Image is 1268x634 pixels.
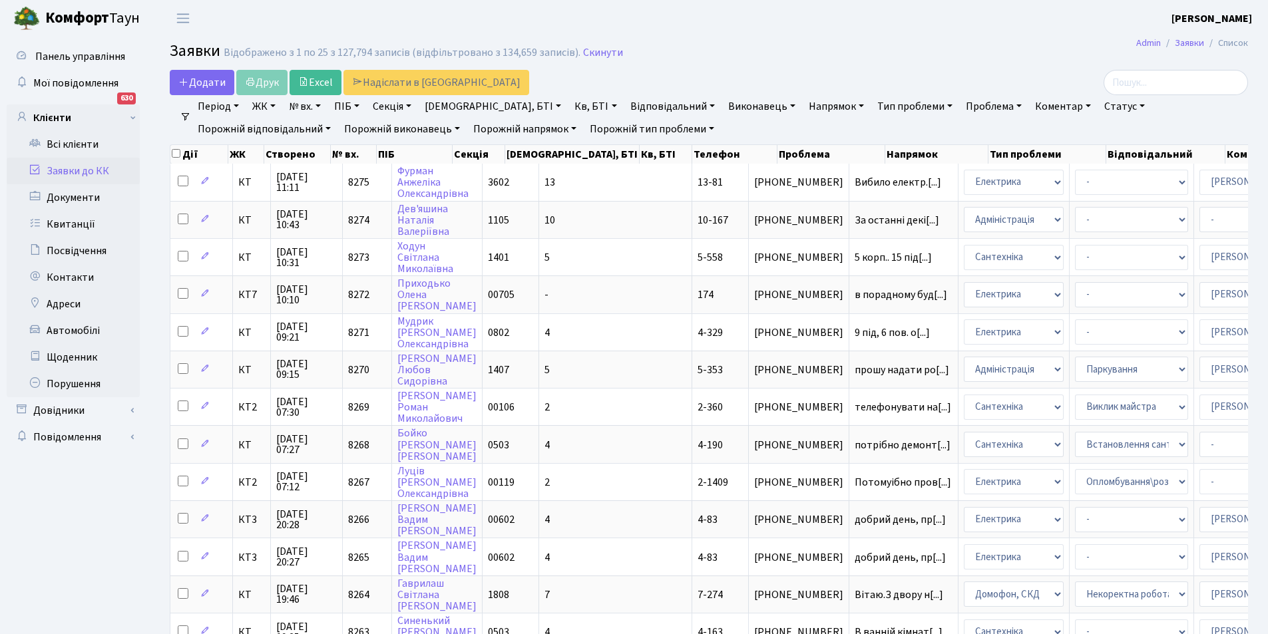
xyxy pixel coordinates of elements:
[238,215,265,226] span: КТ
[7,158,140,184] a: Заявки до КК
[625,95,720,118] a: Відповідальний
[7,424,140,450] a: Повідомлення
[1136,36,1161,50] a: Admin
[488,587,509,602] span: 1808
[885,145,988,164] th: Напрямок
[544,438,550,452] span: 4
[488,325,509,340] span: 0802
[855,287,947,302] span: в порадному буд[...]
[1030,95,1096,118] a: Коментар
[397,276,477,313] a: ПриходькоОлена[PERSON_NAME]
[192,118,336,140] a: Порожній відповідальний
[584,118,720,140] a: Порожній тип проблеми
[7,397,140,424] a: Довідники
[698,550,718,565] span: 4-83
[803,95,869,118] a: Напрямок
[228,145,264,164] th: ЖК
[855,175,941,190] span: Вибило електр.[...]
[1171,11,1252,27] a: [PERSON_NAME]
[276,359,337,380] span: [DATE] 09:15
[855,213,939,228] span: За останні декі[...]
[855,550,946,565] span: добрий день, пр[...]
[698,250,723,265] span: 5-558
[45,7,140,30] span: Таун
[276,172,337,193] span: [DATE] 11:11
[777,145,885,164] th: Проблема
[488,213,509,228] span: 1105
[698,175,723,190] span: 13-81
[960,95,1027,118] a: Проблема
[544,250,550,265] span: 5
[855,363,949,377] span: прошу надати ро[...]
[855,587,943,602] span: Вітаю.З двору н[...]
[7,43,140,70] a: Панель управління
[276,583,337,605] span: [DATE] 19:46
[397,389,477,426] a: [PERSON_NAME]РоманМиколайович
[488,400,515,414] span: 00106
[754,514,843,525] span: [PHONE_NUMBER]
[348,438,369,452] span: 8268
[488,512,515,527] span: 00602
[397,351,477,389] a: [PERSON_NAME]ЛюбовСидорівна
[348,325,369,340] span: 8271
[238,365,265,375] span: КТ
[166,7,200,29] button: Переключити навігацію
[453,145,505,164] th: Секція
[276,321,337,343] span: [DATE] 09:21
[170,70,234,95] a: Додати
[698,475,728,490] span: 2-1409
[855,325,930,340] span: 9 під, 6 пов. о[...]
[348,363,369,377] span: 8270
[397,314,477,351] a: Мудрик[PERSON_NAME]Олександрівна
[276,471,337,492] span: [DATE] 07:12
[692,145,777,164] th: Телефон
[331,145,377,164] th: № вх.
[397,539,477,576] a: [PERSON_NAME]Вадим[PERSON_NAME]
[290,70,341,95] a: Excel
[238,440,265,450] span: КТ
[988,145,1106,164] th: Тип проблеми
[238,177,265,188] span: КТ
[855,512,946,527] span: добрий день, пр[...]
[754,477,843,488] span: [PHONE_NUMBER]
[754,289,843,300] span: [PHONE_NUMBER]
[754,365,843,375] span: [PHONE_NUMBER]
[33,76,118,90] span: Мої повідомлення
[544,363,550,377] span: 5
[339,118,465,140] a: Порожній виконавець
[348,400,369,414] span: 8269
[544,287,548,302] span: -
[1106,145,1225,164] th: Відповідальний
[397,164,469,201] a: ФурманАнжелікаОлександрівна
[544,400,550,414] span: 2
[7,104,140,131] a: Клієнти
[855,438,951,452] span: потрібно демонт[...]
[569,95,622,118] a: Кв, БТІ
[698,325,723,340] span: 4-329
[276,247,337,268] span: [DATE] 10:31
[698,512,718,527] span: 4-83
[488,363,509,377] span: 1407
[178,75,226,90] span: Додати
[284,95,326,118] a: № вх.
[419,95,566,118] a: [DEMOGRAPHIC_DATA], БТІ
[276,434,337,455] span: [DATE] 07:27
[468,118,582,140] a: Порожній напрямок
[192,95,244,118] a: Період
[7,371,140,397] a: Порушення
[367,95,417,118] a: Секція
[348,550,369,565] span: 8265
[276,396,337,418] span: [DATE] 07:30
[348,512,369,527] span: 8266
[1204,36,1248,51] li: Список
[544,512,550,527] span: 4
[488,175,509,190] span: 3602
[855,475,951,490] span: Потомуібно пров[...]
[238,252,265,263] span: КТ
[488,475,515,490] span: 00119
[170,39,220,63] span: Заявки
[583,47,623,59] a: Скинути
[276,284,337,305] span: [DATE] 10:10
[754,177,843,188] span: [PHONE_NUMBER]
[348,250,369,265] span: 8273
